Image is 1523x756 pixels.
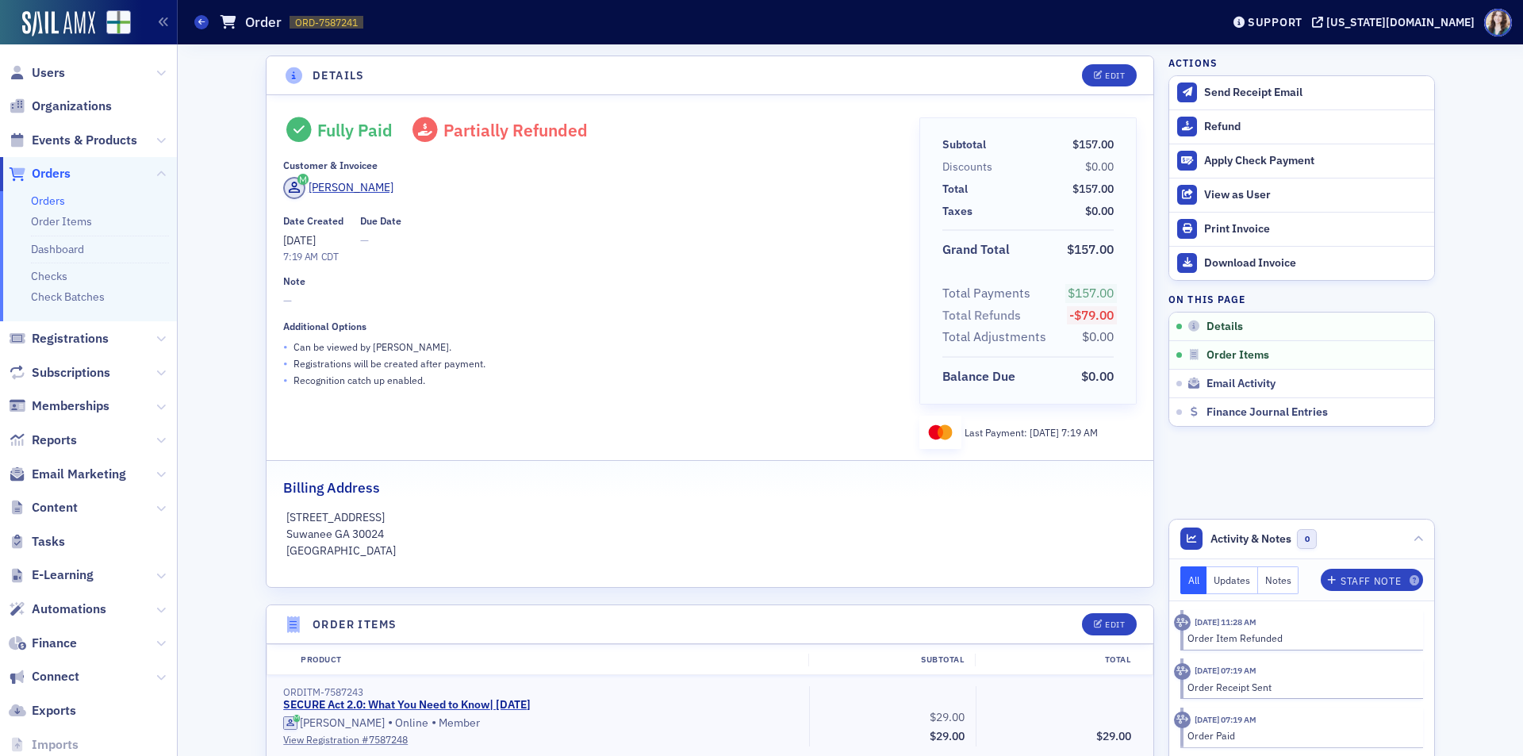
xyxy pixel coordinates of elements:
a: SECURE Act 2.0: What You Need to Know| [DATE] [283,698,531,712]
button: Edit [1082,64,1137,86]
a: View Homepage [95,10,131,37]
span: Tasks [32,533,65,551]
span: $157.00 [1068,285,1114,301]
a: Content [9,499,78,516]
span: $157.00 [1072,182,1114,196]
span: Content [32,499,78,516]
button: Updates [1207,566,1258,594]
span: • [432,715,436,731]
span: Email Marketing [32,466,126,483]
div: Apply Check Payment [1204,154,1426,168]
div: [US_STATE][DOMAIN_NAME] [1326,15,1475,29]
h2: Billing Address [283,478,380,498]
div: Taxes [942,203,972,220]
span: Memberships [32,397,109,415]
a: Print Invoice [1169,212,1434,246]
time: 8/12/2025 11:28 AM [1195,616,1256,627]
div: Fully Paid [317,120,393,140]
div: Refund [1204,120,1426,134]
span: Profile [1484,9,1512,36]
span: 7:19 AM [1061,426,1098,439]
span: Partially Refunded [443,119,588,141]
button: View as User [1169,178,1434,212]
p: Can be viewed by [PERSON_NAME] . [293,340,451,354]
span: 0 [1297,529,1317,549]
a: Download Invoice [1169,246,1434,280]
a: Dashboard [31,242,84,256]
span: Email Activity [1207,377,1276,391]
div: Customer & Invoicee [283,159,378,171]
a: Imports [9,736,79,754]
span: $157.00 [1067,241,1114,257]
span: $0.00 [1082,328,1114,344]
a: Users [9,64,65,82]
span: $0.00 [1081,368,1114,384]
div: Discounts [942,159,992,175]
div: Order Item Refunded [1187,631,1412,645]
span: Activity & Notes [1210,531,1291,547]
a: [PERSON_NAME] [283,716,385,731]
span: E-Learning [32,566,94,584]
div: Activity [1174,614,1191,631]
a: Orders [9,165,71,182]
span: CDT [318,250,339,263]
h4: Details [313,67,365,84]
a: Events & Products [9,132,137,149]
img: SailAMX [22,11,95,36]
button: Refund [1169,109,1434,144]
time: 8/11/2025 07:19 AM [1195,714,1256,725]
button: All [1180,566,1207,594]
span: Registrations [32,330,109,347]
span: Details [1207,320,1243,334]
h4: On this page [1168,292,1435,306]
p: Registrations will be created after payment. [293,356,485,370]
div: Order Paid [1187,728,1412,743]
a: Orders [31,194,65,208]
span: • [283,372,288,389]
div: Support [1248,15,1302,29]
span: — [360,232,401,249]
img: SailAMX [106,10,131,35]
span: Grand Total [942,240,1015,259]
a: Connect [9,668,79,685]
a: View Registration #7587248 [283,732,798,746]
a: Memberships [9,397,109,415]
p: [STREET_ADDRESS] [286,509,1134,526]
a: Check Batches [31,290,105,304]
div: Due Date [360,215,401,227]
div: Subtotal [808,654,975,666]
h1: Order [245,13,282,32]
img: mastercard [925,421,957,443]
span: Finance [32,635,77,652]
span: [DATE] [1030,426,1061,439]
div: Edit [1105,71,1125,80]
span: Finance Journal Entries [1207,405,1328,420]
a: Organizations [9,98,112,115]
span: $157.00 [1072,137,1114,152]
a: Tasks [9,533,65,551]
div: Total Payments [942,284,1030,303]
div: [PERSON_NAME] [309,179,393,196]
div: Order Receipt Sent [1187,680,1412,694]
span: $0.00 [1085,159,1114,174]
div: Print Invoice [1204,222,1426,236]
span: -$79.00 [1069,307,1114,323]
div: Staff Note [1341,577,1401,585]
div: Activity [1174,663,1191,680]
div: Online Member [283,715,798,731]
span: Events & Products [32,132,137,149]
span: Subtotal [942,136,992,153]
div: Note [283,275,305,287]
div: Additional Options [283,320,366,332]
a: Registrations [9,330,109,347]
button: [US_STATE][DOMAIN_NAME] [1312,17,1480,28]
div: Activity [1174,712,1191,728]
a: [PERSON_NAME] [283,177,393,199]
a: Automations [9,601,106,618]
button: Notes [1258,566,1299,594]
span: Total [942,181,973,198]
button: Staff Note [1321,569,1423,591]
span: • [283,355,288,372]
span: Organizations [32,98,112,115]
